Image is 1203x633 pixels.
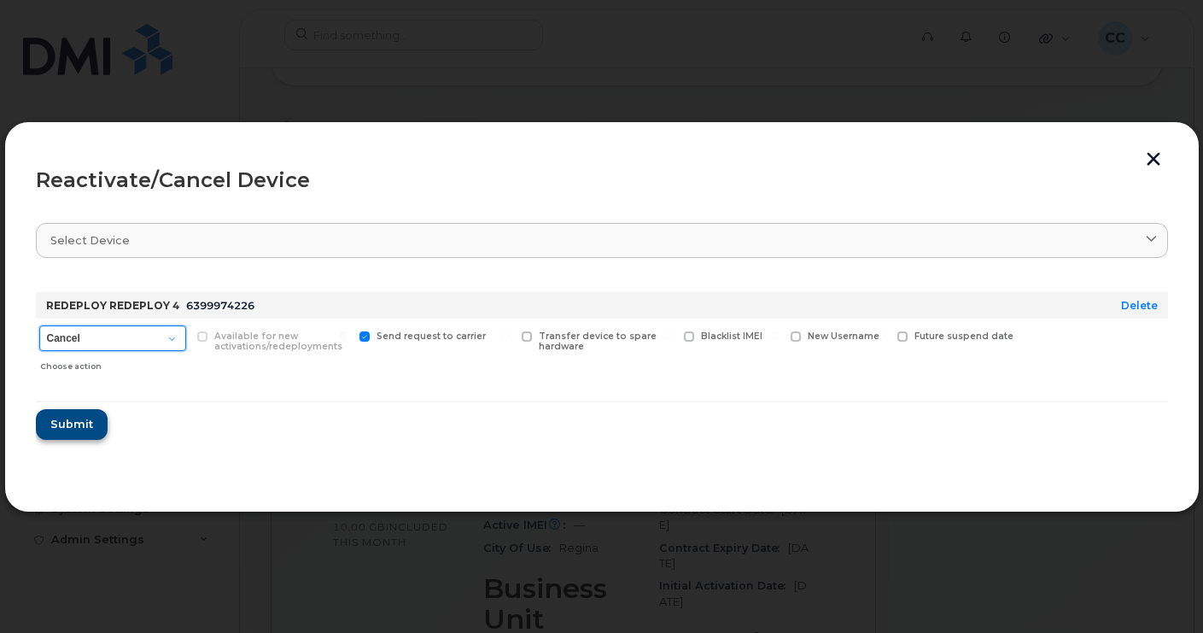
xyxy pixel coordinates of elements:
[186,299,254,312] span: 6399974226
[339,331,347,340] input: Send request to carrier
[36,170,1168,190] div: Reactivate/Cancel Device
[808,331,879,342] span: New Username
[377,331,486,342] span: Send request to carrier
[701,331,762,342] span: Blacklist IMEI
[539,331,657,353] span: Transfer device to spare hardware
[1121,299,1158,312] a: Delete
[877,331,885,340] input: Future suspend date
[663,331,672,340] input: Blacklist IMEI
[770,331,779,340] input: New Username
[501,331,510,340] input: Transfer device to spare hardware
[214,331,342,353] span: Available for new activations/redeployments
[914,331,1013,342] span: Future suspend date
